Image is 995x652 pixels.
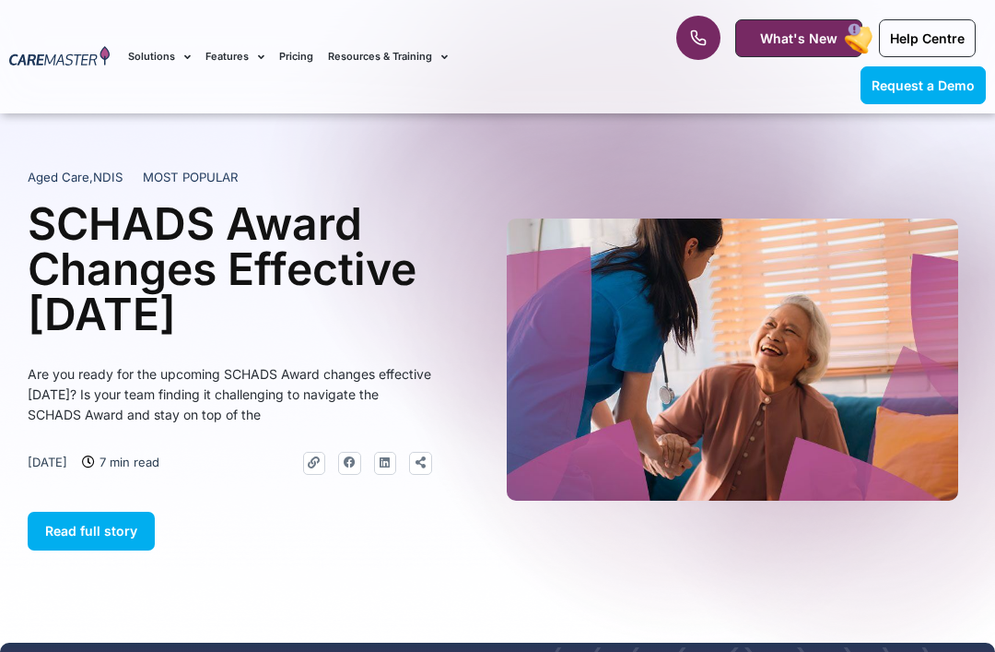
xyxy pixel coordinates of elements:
[93,170,123,184] span: NDIS
[143,169,239,187] span: MOST POPULAR
[95,452,159,472] span: 7 min read
[279,26,313,88] a: Pricing
[28,455,67,469] time: [DATE]
[28,364,432,425] p: Are you ready for the upcoming SCHADS Award changes effective [DATE]? Is your team finding it cha...
[879,19,976,57] a: Help Centre
[507,219,958,501] img: A heartwarming moment where a support worker in a blue uniform, with a stethoscope draped over he...
[9,46,110,68] img: CareMaster Logo
[205,26,264,88] a: Features
[760,30,837,46] span: What's New
[28,170,123,184] span: ,
[128,26,634,88] nav: Menu
[45,523,137,539] span: Read full story
[890,30,965,46] span: Help Centre
[128,26,191,88] a: Solutions
[328,26,448,88] a: Resources & Training
[28,170,89,184] span: Aged Care
[872,77,975,93] span: Request a Demo
[28,512,155,551] a: Read full story
[28,201,432,337] h1: SCHADS Award Changes Effective [DATE]
[860,66,986,104] a: Request a Demo
[735,19,862,57] a: What's New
